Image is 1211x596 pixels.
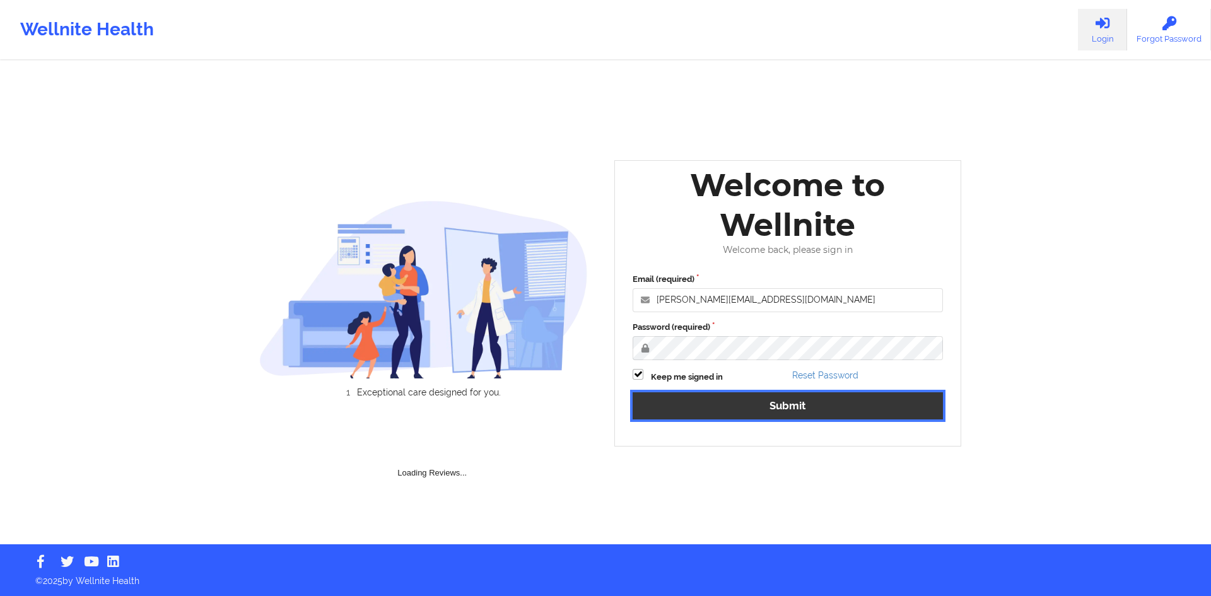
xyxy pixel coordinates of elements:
[792,370,858,380] a: Reset Password
[259,419,606,479] div: Loading Reviews...
[651,371,723,383] label: Keep me signed in
[1127,9,1211,50] a: Forgot Password
[633,288,943,312] input: Email address
[270,387,588,397] li: Exceptional care designed for you.
[624,245,952,255] div: Welcome back, please sign in
[1078,9,1127,50] a: Login
[26,566,1185,587] p: © 2025 by Wellnite Health
[624,165,952,245] div: Welcome to Wellnite
[633,321,943,334] label: Password (required)
[259,200,588,378] img: wellnite-auth-hero_200.c722682e.png
[633,273,943,286] label: Email (required)
[633,392,943,419] button: Submit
